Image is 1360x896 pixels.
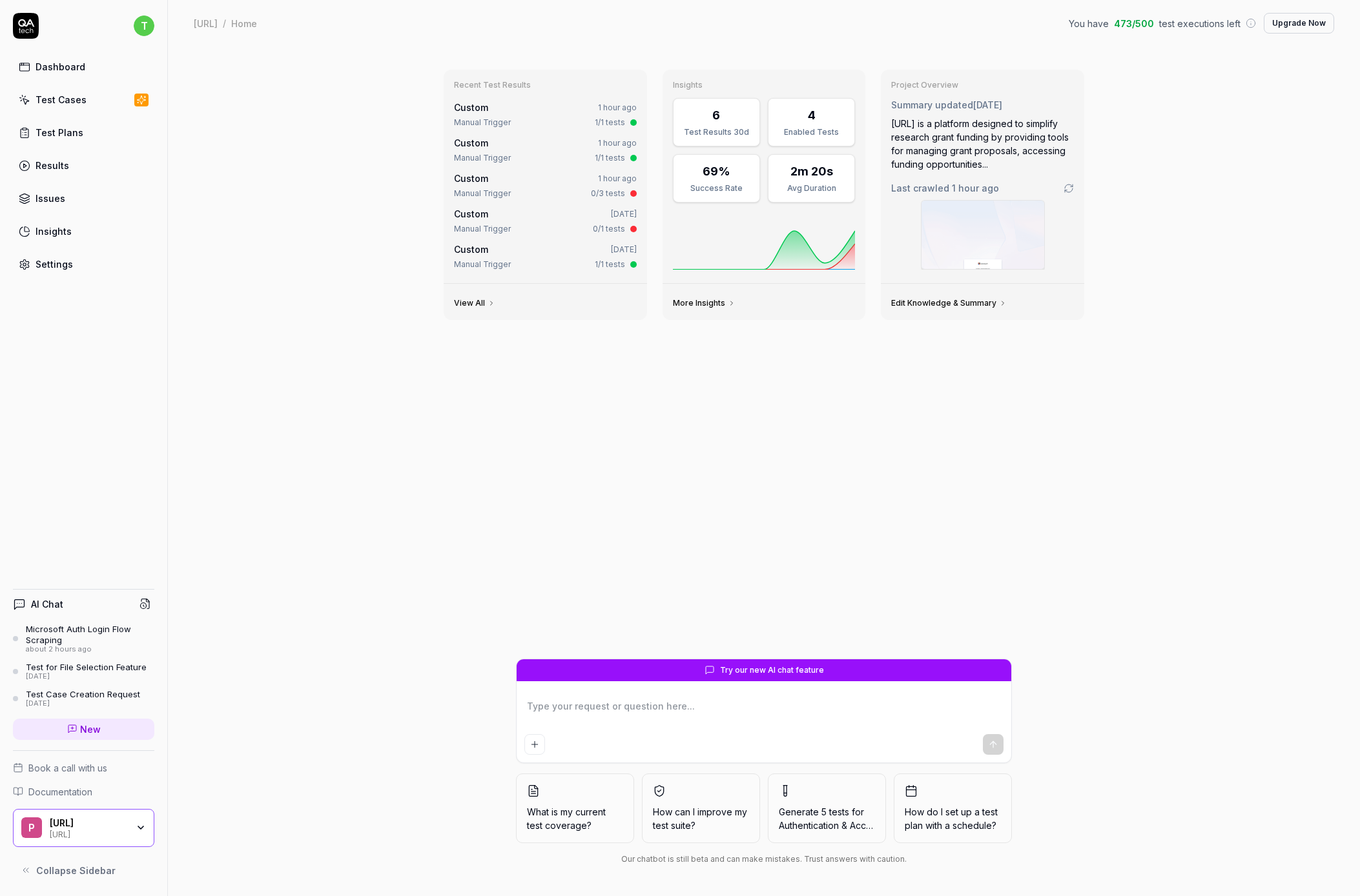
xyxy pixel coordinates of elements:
[516,773,634,843] button: What is my current test coverage?
[891,99,973,110] span: Summary updated
[36,60,85,74] div: Dashboard
[768,773,886,843] button: Generate 5 tests forAuthentication & Account A
[598,138,637,148] time: 1 hour ago
[454,152,511,164] div: Manual Trigger
[922,201,1044,269] img: Screenshot
[595,117,625,128] div: 1/1 tests
[681,183,752,194] div: Success Rate
[454,208,488,219] span: Custom
[1069,17,1109,30] span: You have
[703,163,730,180] div: 69%
[36,257,73,271] div: Settings
[13,87,154,112] a: Test Cases
[591,188,625,199] div: 0/3 tests
[451,134,639,166] a: Custom1 hour agoManual Trigger1/1 tests
[673,298,736,308] a: More Insights
[451,204,639,237] a: Custom[DATE]Manual Trigger0/1 tests
[36,159,69,172] div: Results
[36,126,83,139] div: Test Plans
[894,773,1012,843] button: How do I set up a test plan with a schedule?
[50,828,127,839] div: [URL]
[642,773,760,843] button: How can I improve my test suite?
[26,699,140,708] div: [DATE]
[454,259,511,270] div: Manual Trigger
[26,624,154,645] div: Microsoft Auth Login Flow Scraping
[28,785,92,799] span: Documentation
[26,672,147,681] div: [DATE]
[21,817,42,838] span: P
[223,17,226,30] div: /
[231,17,257,30] div: Home
[952,183,999,194] time: 1 hour ago
[36,192,65,205] div: Issues
[776,183,847,194] div: Avg Duration
[36,224,72,238] div: Insights
[13,761,154,775] a: Book a call with us
[13,624,154,653] a: Microsoft Auth Login Flow Scrapingabout 2 hours ago
[28,761,107,775] span: Book a call with us
[527,805,623,832] span: What is my current test coverage?
[593,223,625,235] div: 0/1 tests
[13,785,154,799] a: Documentation
[808,106,816,124] div: 4
[451,98,639,131] a: Custom1 hour agoManual Trigger1/1 tests
[454,244,488,255] span: Custom
[598,103,637,112] time: 1 hour ago
[13,857,154,883] button: Collapse Sidebar
[26,645,154,654] div: about 2 hours ago
[611,209,637,219] time: [DATE]
[673,80,856,90] h3: Insights
[13,252,154,277] a: Settings
[712,106,720,124] div: 6
[454,223,511,235] div: Manual Trigger
[779,820,893,831] span: Authentication & Account A
[31,597,63,611] h4: AI Chat
[595,152,625,164] div: 1/1 tests
[26,689,140,699] div: Test Case Creation Request
[13,809,154,848] button: P[URL][URL]
[80,722,101,736] span: New
[26,662,147,672] div: Test for File Selection Feature
[891,298,1007,308] a: Edit Knowledge & Summary
[13,689,154,708] a: Test Case Creation Request[DATE]
[595,259,625,270] div: 1/1 tests
[516,853,1012,865] div: Our chatbot is still beta and can make mistakes. Trust answers with caution.
[50,817,127,829] div: Postdocs.ai
[36,864,116,877] span: Collapse Sidebar
[13,662,154,681] a: Test for File Selection Feature[DATE]
[524,734,545,755] button: Add attachment
[454,117,511,128] div: Manual Trigger
[451,169,639,202] a: Custom1 hour agoManual Trigger0/3 tests
[454,188,511,199] div: Manual Trigger
[681,126,752,138] div: Test Results 30d
[13,719,154,740] a: New
[454,137,488,148] span: Custom
[134,13,154,39] button: t
[905,805,1001,832] span: How do I set up a test plan with a schedule?
[451,240,639,273] a: Custom[DATE]Manual Trigger1/1 tests
[13,219,154,244] a: Insights
[36,93,87,106] div: Test Cases
[454,80,637,90] h3: Recent Test Results
[776,126,847,138] div: Enabled Tests
[891,181,999,195] span: Last crawled
[454,173,488,184] span: Custom
[720,664,824,676] span: Try our new AI chat feature
[891,80,1074,90] h3: Project Overview
[1264,13,1334,34] button: Upgrade Now
[790,163,833,180] div: 2m 20s
[194,17,218,30] div: [URL]
[13,186,154,211] a: Issues
[13,153,154,178] a: Results
[611,244,637,254] time: [DATE]
[779,805,875,832] span: Generate 5 tests for
[454,102,488,113] span: Custom
[134,15,154,36] span: t
[1064,183,1074,194] a: Go to crawling settings
[1159,17,1241,30] span: test executions left
[973,99,1002,110] time: [DATE]
[1114,17,1154,30] span: 473 / 500
[13,54,154,79] a: Dashboard
[598,174,637,183] time: 1 hour ago
[13,120,154,145] a: Test Plans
